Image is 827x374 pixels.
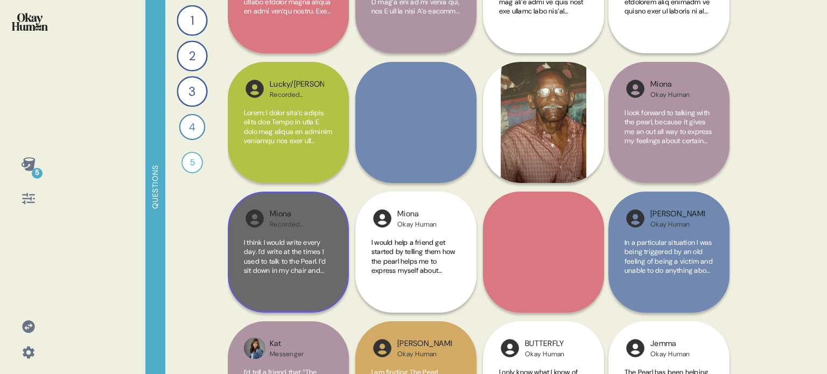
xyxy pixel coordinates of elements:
img: l1ibTKarBSWXLOhlfT5LxFP+OttMJpPJZDKZTCbz9PgHEggSPYjZSwEAAAAASUVORK5CYII= [244,78,265,100]
div: BUTTERFLY [525,338,565,350]
div: Miona [397,208,437,220]
img: profilepic_24782315494764837.jpg [244,337,265,359]
div: 1 [177,5,207,36]
div: Okay Human [397,220,437,229]
div: Miona [270,208,324,220]
img: okayhuman.3b1b6348.png [12,13,48,31]
div: 3 [177,76,207,107]
div: [PERSON_NAME] [650,208,705,220]
div: 5 [181,152,203,173]
div: [PERSON_NAME] [397,338,452,350]
div: Messenger [270,350,304,358]
div: Okay Human [397,350,452,358]
div: Okay Human [650,220,705,229]
div: Recorded Interview [270,220,324,229]
div: Miona [650,79,690,90]
img: l1ibTKarBSWXLOhlfT5LxFP+OttMJpPJZDKZTCbz9PgHEggSPYjZSwEAAAAASUVORK5CYII= [244,208,265,229]
div: 2 [177,40,207,71]
img: l1ibTKarBSWXLOhlfT5LxFP+OttMJpPJZDKZTCbz9PgHEggSPYjZSwEAAAAASUVORK5CYII= [499,337,521,359]
div: Lucky/[PERSON_NAME] [270,79,324,90]
div: Kat [270,338,304,350]
img: l1ibTKarBSWXLOhlfT5LxFP+OttMJpPJZDKZTCbz9PgHEggSPYjZSwEAAAAASUVORK5CYII= [625,208,646,229]
div: Okay Human [650,90,690,99]
div: Recorded Interview [270,90,324,99]
div: Okay Human [525,350,565,358]
img: l1ibTKarBSWXLOhlfT5LxFP+OttMJpPJZDKZTCbz9PgHEggSPYjZSwEAAAAASUVORK5CYII= [372,337,393,359]
div: Jemma [650,338,690,350]
img: l1ibTKarBSWXLOhlfT5LxFP+OttMJpPJZDKZTCbz9PgHEggSPYjZSwEAAAAASUVORK5CYII= [372,208,393,229]
div: Okay Human [650,350,690,358]
img: l1ibTKarBSWXLOhlfT5LxFP+OttMJpPJZDKZTCbz9PgHEggSPYjZSwEAAAAASUVORK5CYII= [625,78,646,100]
div: 4 [179,114,205,140]
div: 5 [32,168,43,179]
img: l1ibTKarBSWXLOhlfT5LxFP+OttMJpPJZDKZTCbz9PgHEggSPYjZSwEAAAAASUVORK5CYII= [625,337,646,359]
